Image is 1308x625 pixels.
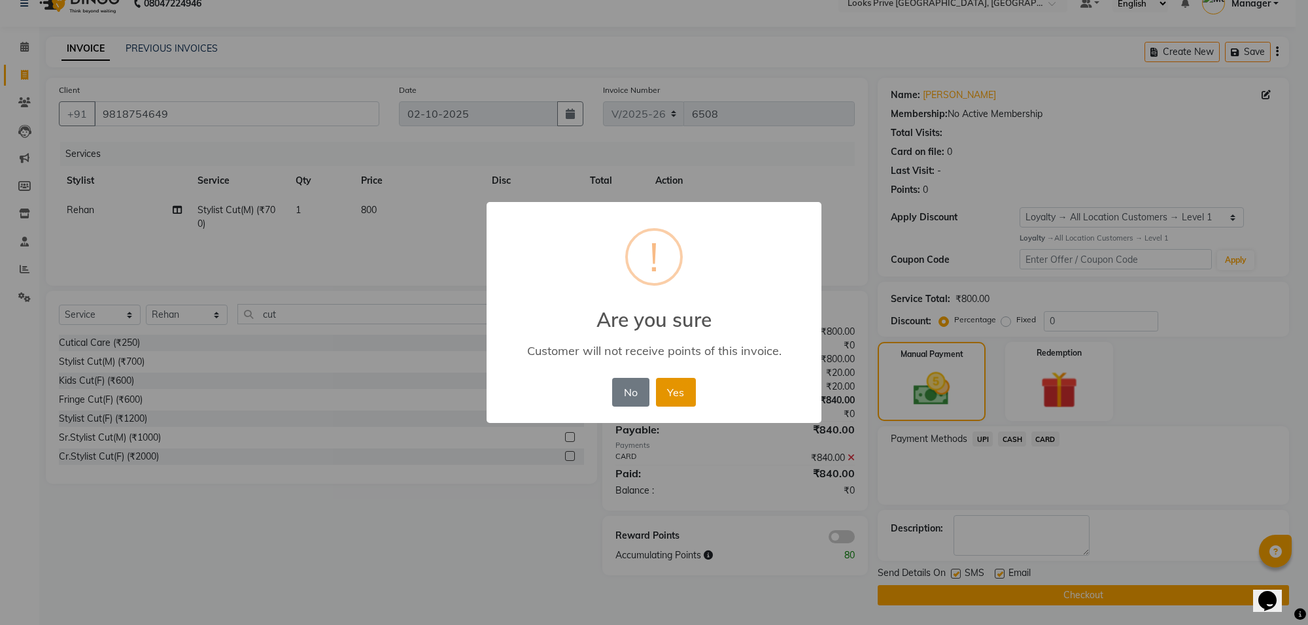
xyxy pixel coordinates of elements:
div: Customer will not receive points of this invoice. [506,343,802,358]
iframe: chat widget [1253,573,1295,612]
button: Yes [656,378,696,407]
button: No [612,378,649,407]
div: ! [649,231,659,283]
h2: Are you sure [487,292,821,331]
